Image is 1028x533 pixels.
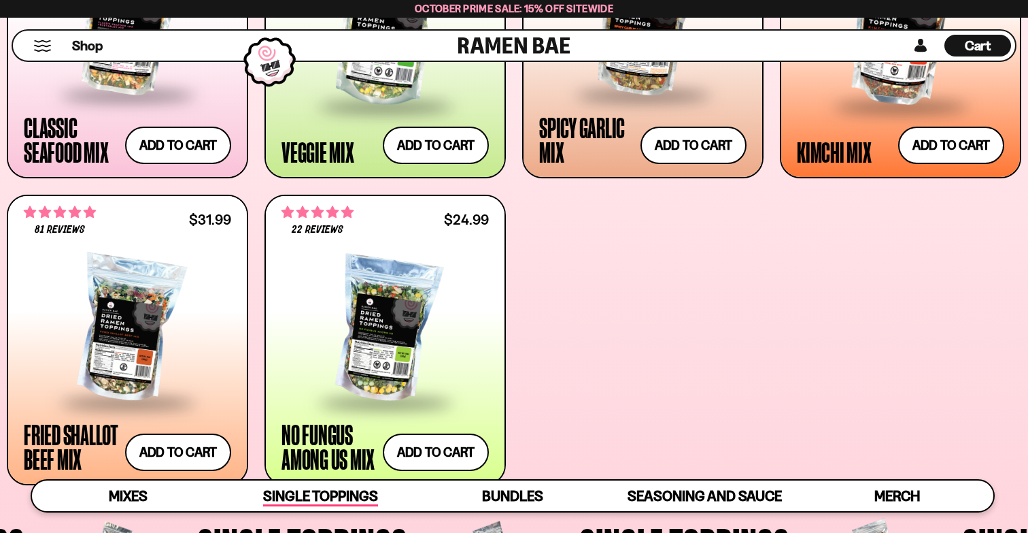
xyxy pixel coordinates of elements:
[874,487,920,504] span: Merch
[281,140,354,164] div: Veggie Mix
[72,37,103,55] span: Shop
[35,225,85,236] span: 81 reviews
[33,40,52,52] button: Mobile Menu Trigger
[609,481,801,511] a: Seasoning and Sauce
[32,481,224,511] a: Mixes
[482,487,543,504] span: Bundles
[640,127,747,164] button: Add to cart
[539,115,634,164] div: Spicy Garlic Mix
[383,434,489,471] button: Add to cart
[801,481,993,511] a: Merch
[264,195,506,485] a: 4.82 stars 22 reviews $24.99 No Fungus Among Us Mix Add to cart
[24,422,118,471] div: Fried Shallot Beef Mix
[263,487,378,506] span: Single Toppings
[24,204,96,221] span: 4.83 stars
[224,481,417,511] a: Single Toppings
[292,225,343,236] span: 22 reviews
[944,31,1011,61] div: Cart
[417,481,609,511] a: Bundles
[109,487,148,504] span: Mixes
[7,195,248,485] a: 4.83 stars 81 reviews $31.99 Fried Shallot Beef Mix Add to cart
[415,2,613,15] span: October Prime Sale: 15% off Sitewide
[797,140,872,164] div: Kimchi Mix
[125,434,231,471] button: Add to cart
[281,422,376,471] div: No Fungus Among Us Mix
[72,35,103,56] a: Shop
[444,213,489,226] div: $24.99
[898,127,1004,164] button: Add to cart
[628,487,782,504] span: Seasoning and Sauce
[189,213,231,226] div: $31.99
[125,127,231,164] button: Add to cart
[281,204,354,221] span: 4.82 stars
[24,115,118,164] div: Classic Seafood Mix
[383,127,489,164] button: Add to cart
[965,37,991,54] span: Cart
